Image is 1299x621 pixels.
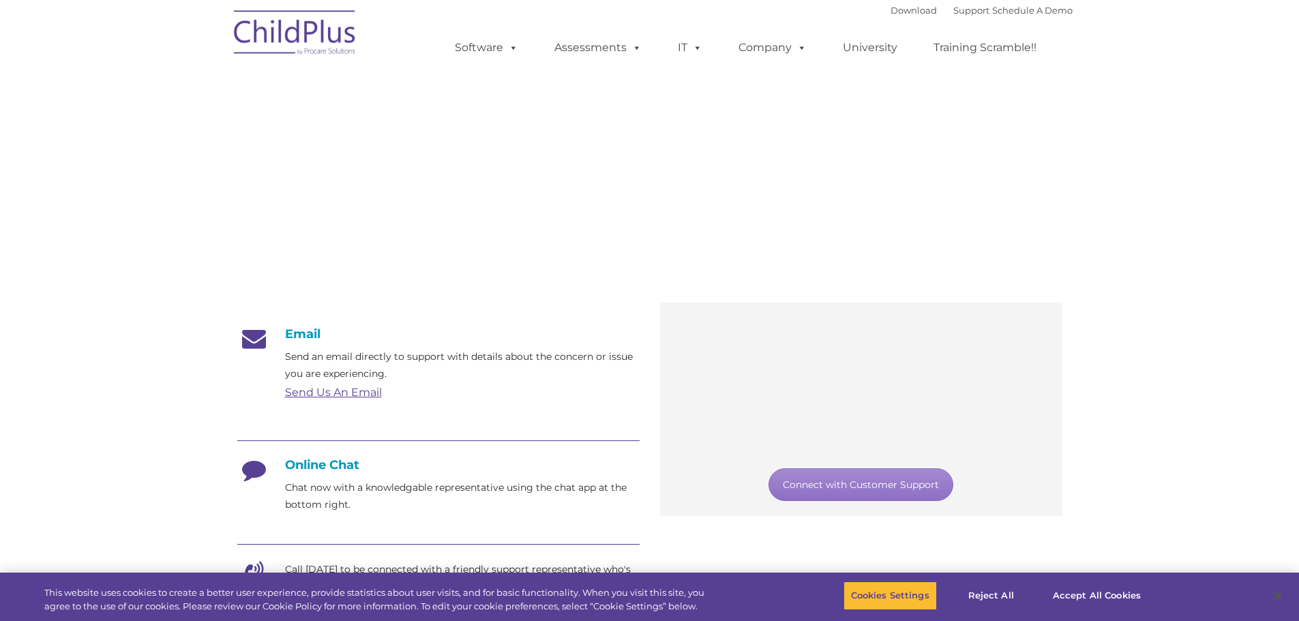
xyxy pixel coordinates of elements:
a: Schedule A Demo [992,5,1073,16]
a: Training Scramble!! [920,34,1050,61]
p: Call [DATE] to be connected with a friendly support representative who's eager to help. [285,561,640,595]
h4: Online Chat [237,457,640,472]
a: Assessments [541,34,655,61]
a: IT [664,34,716,61]
button: Close [1262,581,1292,611]
a: Download [891,5,937,16]
p: Send an email directly to support with details about the concern or issue you are experiencing. [285,348,640,382]
font: | [891,5,1073,16]
h4: Email [237,327,640,342]
a: Support [953,5,989,16]
button: Reject All [949,581,1034,610]
button: Cookies Settings [843,581,937,610]
a: Software [441,34,532,61]
div: This website uses cookies to create a better user experience, provide statistics about user visit... [44,586,715,613]
a: University [829,34,911,61]
p: Chat now with a knowledgable representative using the chat app at the bottom right. [285,479,640,513]
button: Accept All Cookies [1045,581,1148,610]
img: ChildPlus by Procare Solutions [227,1,363,69]
a: Connect with Customer Support [768,468,953,501]
a: Send Us An Email [285,386,382,399]
a: Company [725,34,820,61]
